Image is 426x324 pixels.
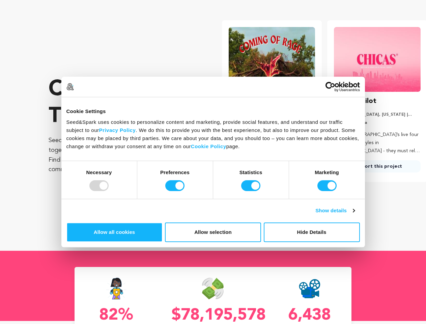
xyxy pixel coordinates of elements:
img: Coming of Rage image [229,27,315,92]
a: Cookie Policy [191,143,226,149]
img: logo [66,83,74,90]
div: Seed&Spark uses cookies to personalize content and marketing, provide social features, and unders... [66,118,360,151]
div: Cookie Settings [66,107,360,115]
a: Show details [315,207,354,215]
button: Allow all cookies [66,222,163,242]
p: 82% [75,307,158,324]
p: Four [DEMOGRAPHIC_DATA]’s live four different lifestyles in [GEOGRAPHIC_DATA] - they must rely on... [334,131,421,155]
button: Hide Details [264,222,360,242]
button: Allow selection [165,222,261,242]
p: Crowdfunding that . [49,76,195,130]
p: [GEOGRAPHIC_DATA], [US_STATE] | Series [334,112,421,117]
img: Seed&Spark Projects Created Icon [299,278,320,299]
a: Privacy Policy [99,127,136,133]
img: Seed&Spark Success Rate Icon [106,278,127,299]
strong: Statistics [239,169,262,175]
img: CHICAS Pilot image [334,27,421,92]
p: Comedy, Drama [334,120,421,126]
p: $78,195,578 [171,307,255,324]
p: 6,438 [268,307,351,324]
strong: Necessary [86,169,112,175]
img: Seed&Spark Money Raised Icon [202,278,224,299]
p: Seed&Spark is where creators and audiences work together to bring incredible new projects to life... [49,136,195,174]
a: Usercentrics Cookiebot - opens in a new window [301,82,360,92]
a: Support this project [334,160,421,172]
strong: Marketing [315,169,339,175]
strong: Preferences [160,169,190,175]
